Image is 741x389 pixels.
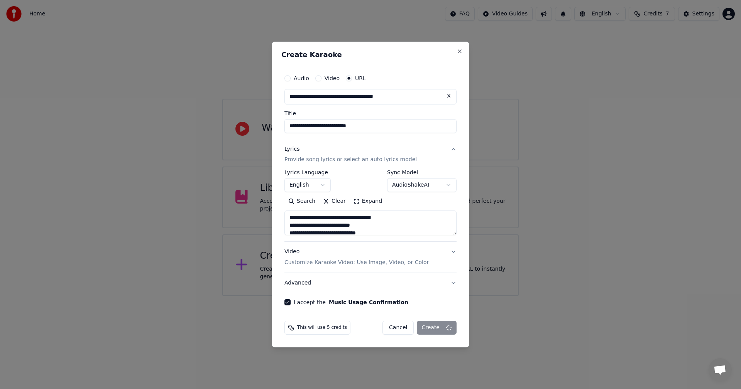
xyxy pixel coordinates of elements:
[319,195,350,208] button: Clear
[387,170,457,175] label: Sync Model
[284,170,457,242] div: LyricsProvide song lyrics or select an auto lyrics model
[382,321,414,335] button: Cancel
[284,242,457,273] button: VideoCustomize Karaoke Video: Use Image, Video, or Color
[284,145,299,153] div: Lyrics
[355,76,366,81] label: URL
[284,259,429,266] p: Customize Karaoke Video: Use Image, Video, or Color
[284,273,457,293] button: Advanced
[294,300,408,305] label: I accept the
[284,111,457,116] label: Title
[284,248,429,267] div: Video
[297,325,347,331] span: This will use 5 credits
[284,139,457,170] button: LyricsProvide song lyrics or select an auto lyrics model
[325,76,340,81] label: Video
[329,300,408,305] button: I accept the
[284,170,331,175] label: Lyrics Language
[281,51,460,58] h2: Create Karaoke
[350,195,386,208] button: Expand
[284,156,417,164] p: Provide song lyrics or select an auto lyrics model
[294,76,309,81] label: Audio
[284,195,319,208] button: Search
